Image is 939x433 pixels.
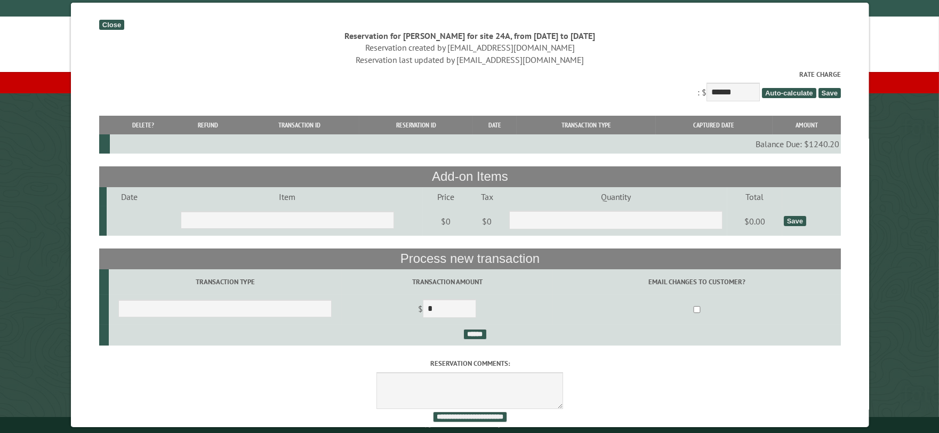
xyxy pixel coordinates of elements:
td: Total [727,187,782,206]
td: Tax [469,187,504,206]
small: © Campground Commander LLC. All rights reserved. [410,421,530,428]
th: Date [472,116,516,134]
span: Save [818,88,840,98]
th: Reservation ID [359,116,473,134]
div: Reservation created by [EMAIL_ADDRESS][DOMAIN_NAME] [99,42,840,53]
th: Add-on Items [99,166,840,187]
th: Transaction ID [239,116,359,134]
div: Reservation for [PERSON_NAME] for site 24A, from [DATE] to [DATE] [99,30,840,42]
label: Email changes to customer? [554,277,838,287]
label: Reservation comments: [99,358,840,368]
th: Amount [772,116,841,134]
td: Date [106,187,151,206]
td: $ [341,295,553,325]
td: Balance Due: $1240.20 [109,134,840,154]
label: Transaction Type [110,277,339,287]
td: Quantity [504,187,726,206]
div: Close [99,20,124,30]
th: Transaction Type [516,116,655,134]
td: $0.00 [727,206,782,236]
th: Process new transaction [99,248,840,269]
div: Save [783,216,806,226]
td: Item [151,187,422,206]
th: Captured Date [655,116,772,134]
td: $0 [469,206,504,236]
label: Rate Charge [99,69,840,79]
th: Refund [176,116,239,134]
td: Price [422,187,469,206]
td: $0 [422,206,469,236]
div: Reservation last updated by [EMAIL_ADDRESS][DOMAIN_NAME] [99,54,840,66]
span: Auto-calculate [761,88,816,98]
th: Delete? [109,116,176,134]
div: : $ [99,69,840,104]
label: Transaction Amount [343,277,551,287]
